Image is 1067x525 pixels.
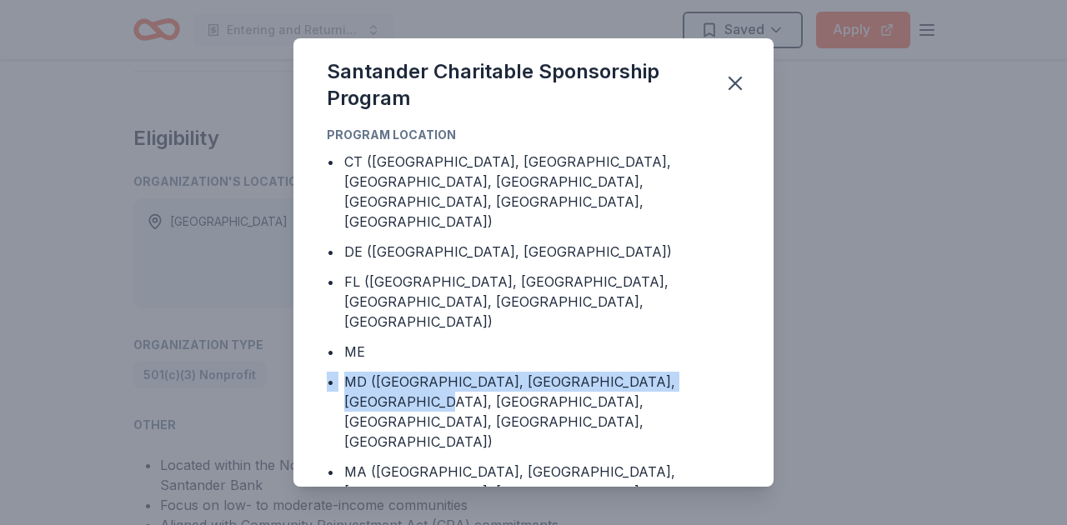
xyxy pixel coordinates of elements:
div: • [327,272,334,292]
div: FL ([GEOGRAPHIC_DATA], [GEOGRAPHIC_DATA], [GEOGRAPHIC_DATA], [GEOGRAPHIC_DATA], [GEOGRAPHIC_DATA]) [344,272,740,332]
div: CT ([GEOGRAPHIC_DATA], [GEOGRAPHIC_DATA], [GEOGRAPHIC_DATA], [GEOGRAPHIC_DATA], [GEOGRAPHIC_DATA]... [344,152,740,232]
div: • [327,372,334,392]
div: DE ([GEOGRAPHIC_DATA], [GEOGRAPHIC_DATA]) [344,242,672,262]
div: ME [344,342,365,362]
div: • [327,462,334,482]
div: • [327,342,334,362]
div: Program Location [327,125,740,145]
div: • [327,242,334,262]
div: Santander Charitable Sponsorship Program [327,58,704,112]
div: • [327,152,334,172]
div: MD ([GEOGRAPHIC_DATA], [GEOGRAPHIC_DATA], [GEOGRAPHIC_DATA], [GEOGRAPHIC_DATA], [GEOGRAPHIC_DATA]... [344,372,740,452]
